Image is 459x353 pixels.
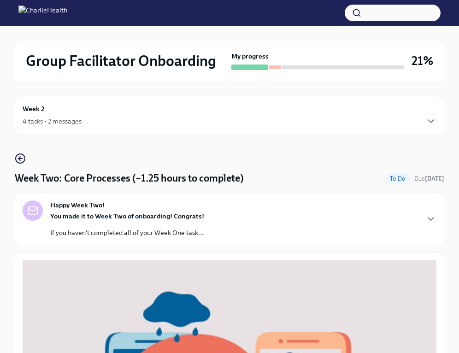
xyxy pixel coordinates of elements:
[26,52,216,70] h2: Group Facilitator Onboarding
[50,212,204,220] strong: You made it to Week Two of onboarding! Congrats!
[414,175,444,182] span: Due
[23,104,45,114] h6: Week 2
[50,200,105,210] strong: Happy Week Two!
[15,171,244,185] h4: Week Two: Core Processes (~1.25 hours to complete)
[231,52,269,61] strong: My progress
[425,175,444,182] strong: [DATE]
[414,174,444,183] span: September 22nd, 2025 10:00
[412,53,433,69] h3: 21%
[50,228,204,237] p: If you haven't completed all of your Week One task...
[23,117,82,126] div: 4 tasks • 2 messages
[384,175,411,182] span: To Do
[18,6,67,20] img: CharlieHealth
